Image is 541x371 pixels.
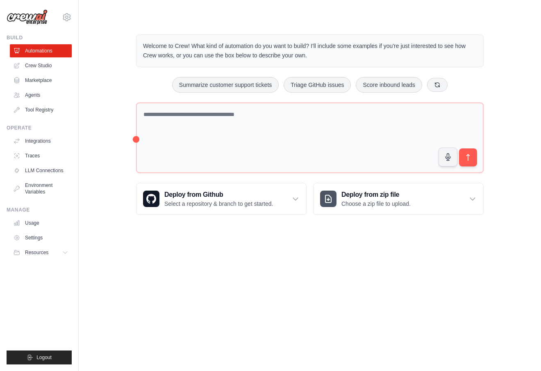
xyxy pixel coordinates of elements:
p: Select a repository & branch to get started. [164,200,273,208]
a: Environment Variables [10,179,72,198]
div: Operate [7,125,72,131]
a: Agents [10,89,72,102]
div: Build [7,34,72,41]
p: Welcome to Crew! What kind of automation do you want to build? I'll include some examples if you'... [143,41,477,60]
a: Crew Studio [10,59,72,72]
h3: Deploy from zip file [341,190,411,200]
button: Score inbound leads [356,77,422,93]
a: Automations [10,44,72,57]
a: Tool Registry [10,103,72,116]
button: Logout [7,351,72,364]
button: Triage GitHub issues [284,77,351,93]
button: Summarize customer support tickets [172,77,279,93]
a: Traces [10,149,72,162]
div: Manage [7,207,72,213]
a: LLM Connections [10,164,72,177]
span: Resources [25,249,48,256]
span: Logout [36,354,52,361]
a: Settings [10,231,72,244]
h3: Deploy from Github [164,190,273,200]
a: Usage [10,216,72,230]
button: Resources [10,246,72,259]
p: Choose a zip file to upload. [341,200,411,208]
a: Marketplace [10,74,72,87]
a: Integrations [10,134,72,148]
img: Logo [7,9,48,25]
